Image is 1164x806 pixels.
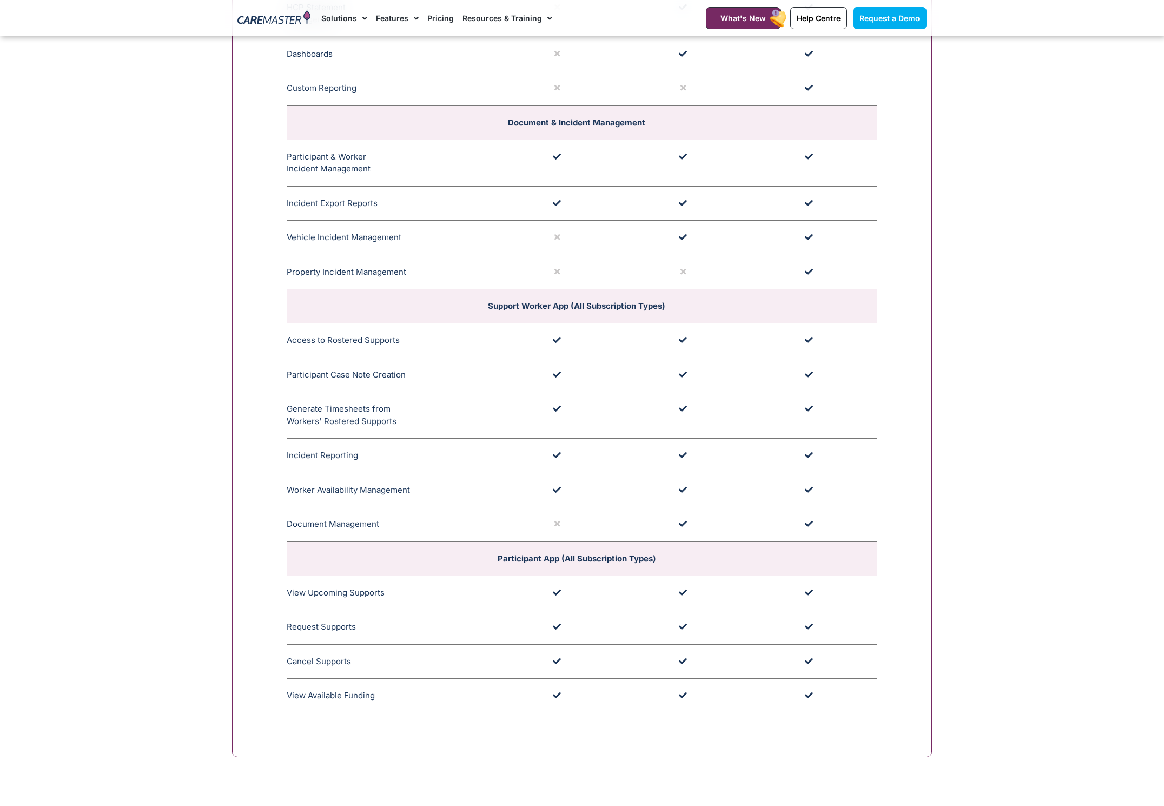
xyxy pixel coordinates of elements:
td: Cancel Supports [287,644,499,679]
td: Access to Rostered Supports [287,323,499,358]
span: Request a Demo [859,14,920,23]
td: Vehicle Incident Management [287,221,499,255]
td: Worker Availability Management [287,473,499,507]
td: Participant Case Note Creation [287,358,499,392]
td: Request Supports [287,610,499,645]
span: Support Worker App (All Subscription Types) [488,301,665,311]
td: Custom Reporting [287,71,499,106]
td: View Available Funding [287,679,499,713]
td: Dashboards [287,37,499,71]
span: Document & Incident Management [508,117,645,128]
img: CareMaster Logo [237,10,310,27]
td: Participant & Worker Incident Management [287,140,499,186]
td: Incident Export Reports [287,186,499,221]
a: Help Centre [790,7,847,29]
td: Incident Reporting [287,439,499,473]
span: Participant App (All Subscription Types) [498,553,656,564]
td: View Upcoming Supports [287,576,499,610]
a: What's New [706,7,781,29]
td: Generate Timesheets from Workers' Rostered Supports [287,392,499,439]
td: Property Incident Management [287,255,499,289]
span: Help Centre [797,14,841,23]
span: What's New [720,14,766,23]
a: Request a Demo [853,7,927,29]
td: Document Management [287,507,499,542]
